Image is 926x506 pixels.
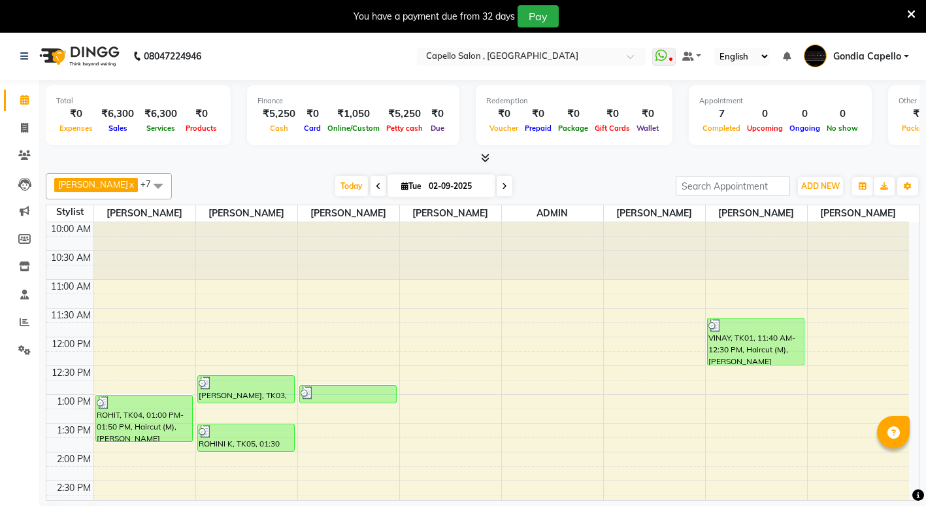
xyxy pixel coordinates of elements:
[257,95,449,107] div: Finance
[54,481,93,495] div: 2:30 PM
[54,452,93,466] div: 2:00 PM
[502,205,603,222] span: ADMIN
[521,107,555,122] div: ₹0
[298,205,399,222] span: [PERSON_NAME]
[257,107,301,122] div: ₹5,250
[48,309,93,322] div: 11:30 AM
[801,181,840,191] span: ADD NEW
[555,107,591,122] div: ₹0
[324,124,383,133] span: Online/Custom
[48,280,93,294] div: 11:00 AM
[591,124,633,133] span: Gift Cards
[56,95,220,107] div: Total
[58,179,128,190] span: [PERSON_NAME]
[33,38,123,75] img: logo
[46,205,93,219] div: Stylist
[196,205,297,222] span: [PERSON_NAME]
[198,424,294,451] div: ROHINI K, TK05, 01:30 PM-02:00 PM, Eyebrows (F),[GEOGRAPHIC_DATA],Under Arms Waxing Rica
[267,124,291,133] span: Cash
[182,124,220,133] span: Products
[486,95,662,107] div: Redemption
[139,107,182,122] div: ₹6,300
[383,107,426,122] div: ₹5,250
[555,124,591,133] span: Package
[54,395,93,409] div: 1:00 PM
[633,124,662,133] span: Wallet
[141,178,161,189] span: +7
[49,366,93,380] div: 12:30 PM
[48,222,93,236] div: 10:00 AM
[633,107,662,122] div: ₹0
[708,318,804,365] div: VINAY, TK01, 11:40 AM-12:30 PM, Haircut (M),[PERSON_NAME] Trim/Shave
[56,107,96,122] div: ₹0
[786,107,823,122] div: 0
[301,124,324,133] span: Card
[426,107,449,122] div: ₹0
[808,205,910,222] span: [PERSON_NAME]
[143,124,178,133] span: Services
[94,205,195,222] span: [PERSON_NAME]
[744,124,786,133] span: Upcoming
[699,107,744,122] div: 7
[400,205,501,222] span: [PERSON_NAME]
[128,179,134,190] a: x
[383,124,426,133] span: Petty cash
[604,205,705,222] span: [PERSON_NAME]
[804,44,827,67] img: Gondia Capello
[96,396,192,441] div: ROHIT, TK04, 01:00 PM-01:50 PM, Haircut (M),[PERSON_NAME] Trim/Shave
[486,107,521,122] div: ₹0
[518,5,559,27] button: Pay
[744,107,786,122] div: 0
[96,107,139,122] div: ₹6,300
[699,124,744,133] span: Completed
[54,424,93,437] div: 1:30 PM
[699,95,861,107] div: Appointment
[486,124,521,133] span: Voucher
[182,107,220,122] div: ₹0
[706,205,807,222] span: [PERSON_NAME]
[521,124,555,133] span: Prepaid
[300,386,396,403] div: [PERSON_NAME], TK02, 12:50 PM-01:10 PM, Haircut (M)
[354,10,515,24] div: You have a payment due from 32 days
[144,38,201,75] b: 08047224946
[398,181,425,191] span: Tue
[786,124,823,133] span: Ongoing
[324,107,383,122] div: ₹1,050
[871,454,913,493] iframe: chat widget
[48,251,93,265] div: 10:30 AM
[335,176,368,196] span: Today
[49,337,93,351] div: 12:00 PM
[833,50,901,63] span: Gondia Capello
[823,107,861,122] div: 0
[105,124,131,133] span: Sales
[56,124,96,133] span: Expenses
[823,124,861,133] span: No show
[676,176,790,196] input: Search Appointment
[798,177,843,195] button: ADD NEW
[425,177,490,196] input: 2025-09-02
[301,107,324,122] div: ₹0
[198,376,294,403] div: [PERSON_NAME], TK03, 12:40 PM-01:10 PM, HAIRCUT (F)
[591,107,633,122] div: ₹0
[427,124,448,133] span: Due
